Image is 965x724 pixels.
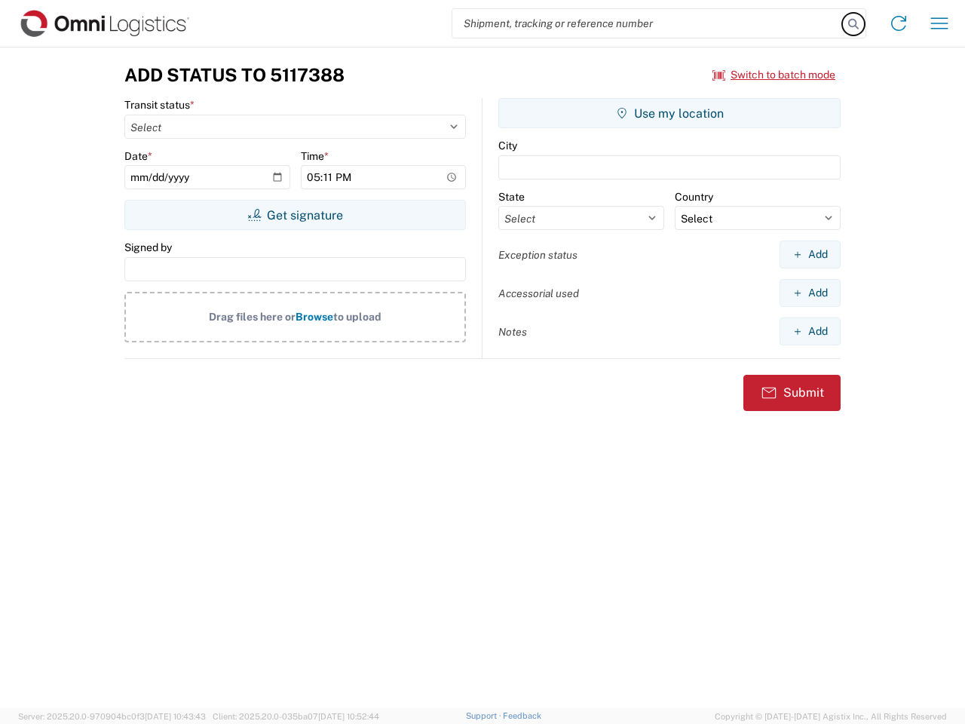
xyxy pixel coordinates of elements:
[498,190,525,204] label: State
[498,287,579,300] label: Accessorial used
[498,325,527,339] label: Notes
[743,375,841,411] button: Submit
[124,149,152,163] label: Date
[780,279,841,307] button: Add
[498,139,517,152] label: City
[318,712,379,721] span: [DATE] 10:52:44
[780,318,841,345] button: Add
[498,98,841,128] button: Use my location
[209,311,296,323] span: Drag files here or
[124,241,172,254] label: Signed by
[124,98,195,112] label: Transit status
[301,149,329,163] label: Time
[124,64,345,86] h3: Add Status to 5117388
[333,311,381,323] span: to upload
[498,248,577,262] label: Exception status
[503,711,541,720] a: Feedback
[715,710,947,723] span: Copyright © [DATE]-[DATE] Agistix Inc., All Rights Reserved
[780,241,841,268] button: Add
[124,200,466,230] button: Get signature
[466,711,504,720] a: Support
[145,712,206,721] span: [DATE] 10:43:43
[18,712,206,721] span: Server: 2025.20.0-970904bc0f3
[675,190,713,204] label: Country
[296,311,333,323] span: Browse
[452,9,843,38] input: Shipment, tracking or reference number
[712,63,835,87] button: Switch to batch mode
[213,712,379,721] span: Client: 2025.20.0-035ba07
